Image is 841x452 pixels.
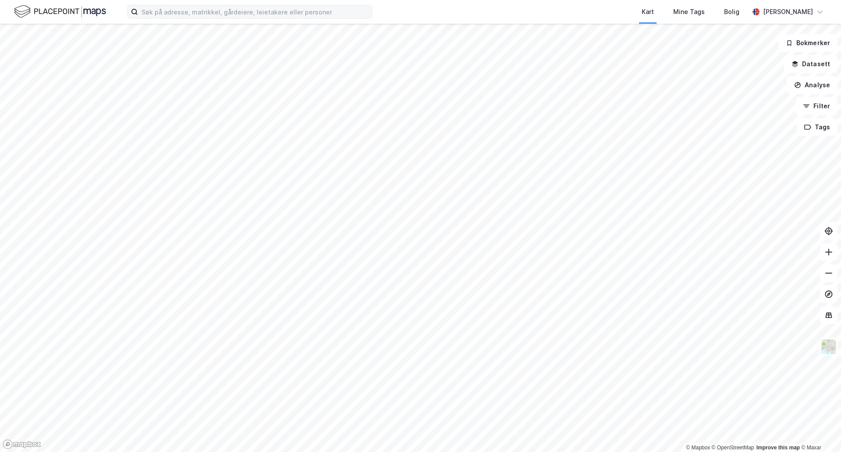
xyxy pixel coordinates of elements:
button: Bokmerker [778,34,837,52]
a: Improve this map [756,445,800,451]
img: Z [820,338,837,355]
div: Mine Tags [673,7,705,17]
button: Tags [797,118,837,136]
a: Mapbox homepage [3,439,41,449]
div: Bolig [724,7,739,17]
div: Kart [642,7,654,17]
a: OpenStreetMap [712,445,754,451]
button: Analyse [787,76,837,94]
div: Kontrollprogram for chat [797,410,841,452]
iframe: Chat Widget [797,410,841,452]
input: Søk på adresse, matrikkel, gårdeiere, leietakere eller personer [138,5,372,18]
img: logo.f888ab2527a4732fd821a326f86c7f29.svg [14,4,106,19]
a: Mapbox [686,445,710,451]
div: [PERSON_NAME] [763,7,813,17]
button: Filter [795,97,837,115]
button: Datasett [784,55,837,73]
